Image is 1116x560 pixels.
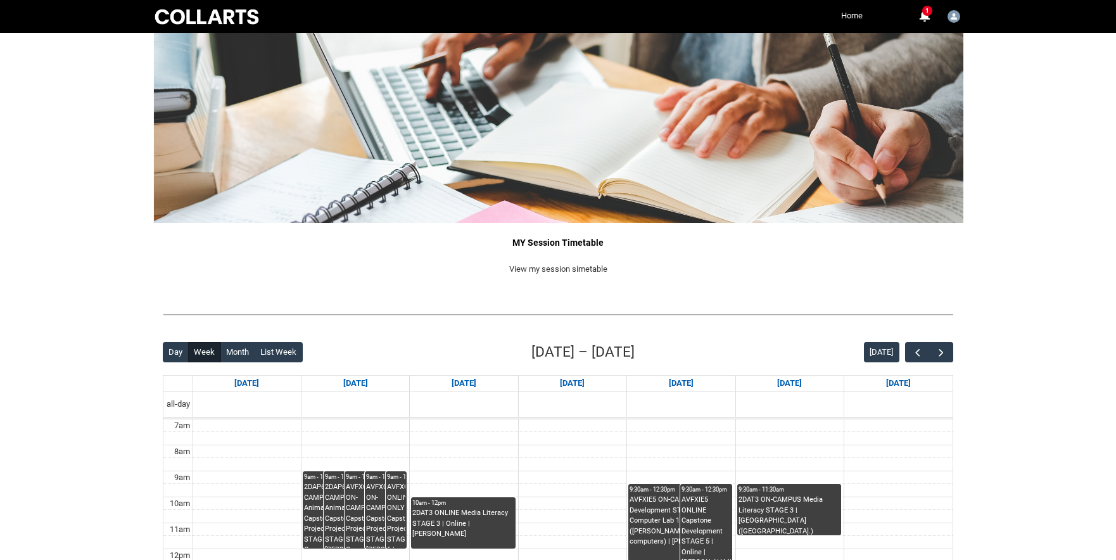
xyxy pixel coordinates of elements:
[164,398,193,410] span: all-day
[325,473,364,481] div: 9am - 12pm
[682,485,731,494] div: 9:30am - 12:30pm
[163,342,189,362] button: Day
[304,482,343,548] div: 2DAP6 ON-CAMPUS Animation Capstone Project STAGE 6 | Computer Lab 1 ([PERSON_NAME] St.)(17 comput...
[232,376,262,391] a: Go to September 14, 2025
[163,308,953,321] img: REDU_GREY_LINE
[739,485,840,494] div: 9:30am - 11:30am
[220,342,255,362] button: Month
[630,485,731,494] div: 9:30am - 12:30pm
[922,6,932,16] span: 1
[172,471,193,484] div: 9am
[366,482,405,548] div: AVFXCP ON-CAMPUS Capstone Project STAGE 6 | [PERSON_NAME] ([PERSON_NAME][GEOGRAPHIC_DATA].) (capa...
[905,342,929,363] button: Previous Week
[304,473,343,481] div: 9am - 12pm
[167,497,193,510] div: 10am
[172,419,193,432] div: 7am
[412,499,514,507] div: 10am - 12pm
[449,376,479,391] a: Go to September 16, 2025
[929,342,953,363] button: Next Week
[412,508,514,540] div: 2DAT3 ONLINE Media Literacy STAGE 3 | Online | [PERSON_NAME]
[172,445,193,458] div: 8am
[188,342,221,362] button: Week
[387,473,405,481] div: 9am - 12pm
[512,238,604,248] strong: MY Session Timetable
[630,495,731,547] div: AVFXIE5 ON-CAMPUS Capstone Development STAGE 5 | Computer Lab 1 ([PERSON_NAME] St.)(17 computers)...
[366,473,405,481] div: 9am - 12pm
[739,495,840,535] div: 2DAT3 ON-CAMPUS Media Literacy STAGE 3 | [GEOGRAPHIC_DATA] ([GEOGRAPHIC_DATA].) (capacity x30ppl)...
[255,342,303,362] button: List Week
[167,523,193,536] div: 11am
[346,482,385,548] div: AVFXCP ON-CAMPUS Capstone Project STAGE 6 | Computer Lab 1 ([PERSON_NAME] St.)(17 computers) | [P...
[775,376,804,391] a: Go to September 19, 2025
[944,5,963,25] button: User Profile Lucy.Hayes
[948,10,960,23] img: Lucy.Hayes
[916,9,932,24] button: 1
[163,263,953,276] p: View my session simetable
[387,482,405,548] div: AVFXCP ONLINE ONLY Capstone Project STAGE 6 | Online | [PERSON_NAME]
[341,376,371,391] a: Go to September 15, 2025
[838,6,866,25] a: Home
[346,473,385,481] div: 9am - 12pm
[325,482,364,548] div: 2DAP6 ON-CAMPUS Animation Capstone Project STAGE 6 | [PERSON_NAME] ([PERSON_NAME][GEOGRAPHIC_DATA...
[884,376,913,391] a: Go to September 20, 2025
[666,376,696,391] a: Go to September 18, 2025
[864,342,899,362] button: [DATE]
[557,376,587,391] a: Go to September 17, 2025
[531,341,635,363] h2: [DATE] – [DATE]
